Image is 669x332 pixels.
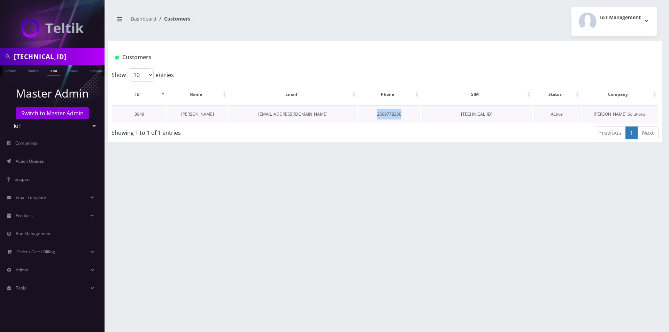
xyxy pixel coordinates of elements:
th: Phone: activate to sort column ascending [358,84,420,105]
span: Support [15,176,30,182]
td: 8049 [112,105,166,123]
span: Ban Management [16,231,51,237]
span: Tools [16,285,26,291]
span: Email Template [16,194,46,200]
li: Customers [156,15,190,22]
td: [EMAIL_ADDRESS][DOMAIN_NAME] [229,105,357,123]
label: Show entries [111,68,174,82]
nav: breadcrumb [113,11,380,31]
th: Email: activate to sort column ascending [229,84,357,105]
a: Company [87,65,110,76]
span: Admin [16,267,28,273]
img: IoT [21,19,84,38]
div: Showing 1 to 1 of 1 entries [111,126,334,137]
a: Previous [594,126,626,139]
th: Name: activate to sort column ascending [167,84,228,105]
span: Order / Cart / Billing [16,249,55,255]
select: Showentries [128,68,154,82]
span: Action Queues [16,158,44,164]
td: 2609778360 [358,105,420,123]
a: Switch to Master Admin [16,107,89,119]
span: Products [16,213,33,218]
h1: Customers [115,54,563,61]
td: Active [533,105,581,123]
a: Next [637,126,659,139]
a: 1 [625,126,638,139]
a: Email [65,65,82,76]
a: Dashboard [131,15,156,22]
span: Companies [15,140,37,146]
a: Phone [2,65,20,76]
a: SIM [47,65,60,76]
a: [PERSON_NAME] [181,111,214,117]
th: Status: activate to sort column ascending [533,84,581,105]
input: Search in Company [14,50,103,63]
td: [TECHNICAL_ID] [421,105,532,123]
h2: IoT Management [600,15,641,21]
th: ID: activate to sort column descending [112,84,166,105]
button: IoT Management [571,7,657,36]
th: SIM: activate to sort column ascending [421,84,532,105]
a: Name [25,65,42,76]
td: [PERSON_NAME] Solutions [582,105,658,123]
th: Company: activate to sort column ascending [582,84,658,105]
